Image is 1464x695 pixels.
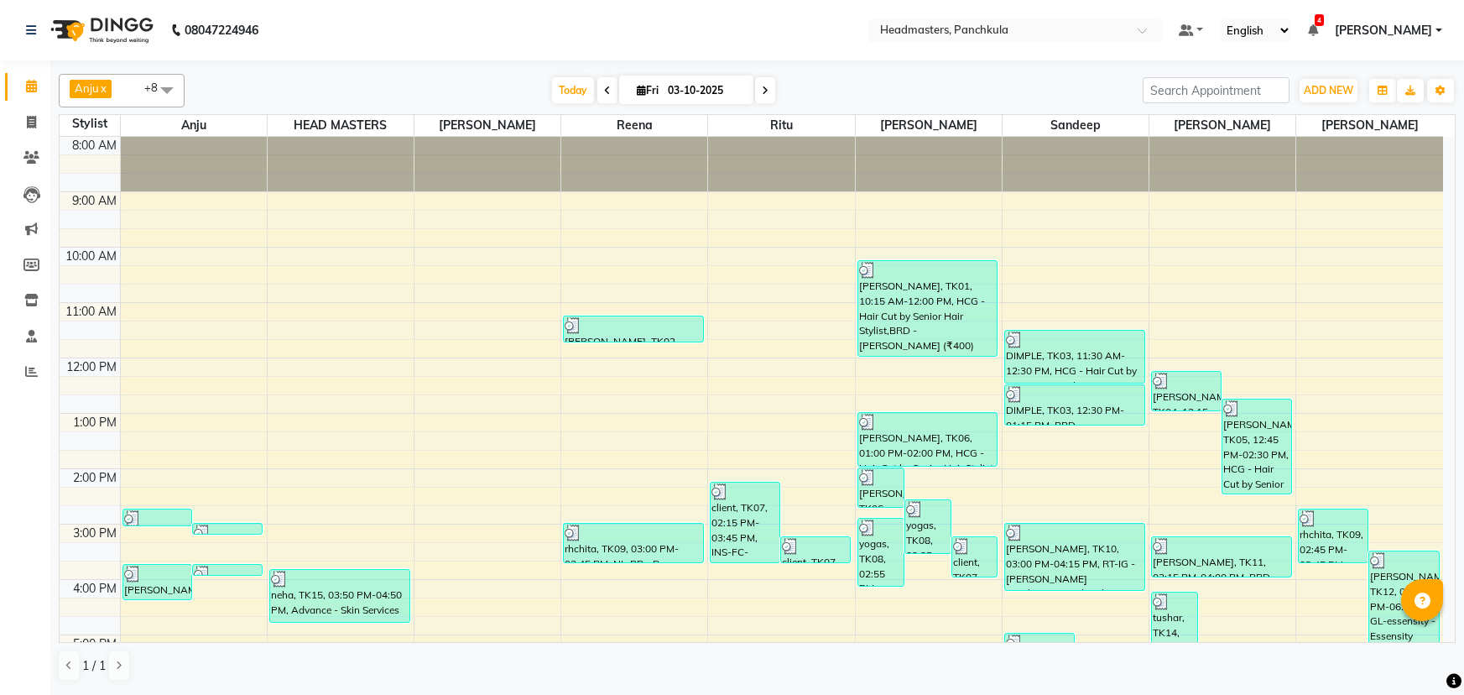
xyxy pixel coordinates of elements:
[1299,509,1368,562] div: rhchita, TK09, 02:45 PM-03:45 PM, HCL - Hair Cut by Senior Hair Stylist (₹1000)
[1300,79,1357,102] button: ADD NEW
[1152,537,1291,577] div: [PERSON_NAME], TK11, 03:15 PM-04:00 PM, BRD - [PERSON_NAME]
[858,519,904,586] div: yogas, TK08, 02:55 PM-04:10 PM, GG-igora - Igora Global,O3-MSK-DTAN - D-Tan Pack (₹1000)
[1005,331,1144,383] div: DIMPLE, TK03, 11:30 AM-12:30 PM, HCG - Hair Cut by Senior Hair Stylist
[1304,84,1353,97] span: ADD NEW
[1308,23,1318,38] a: 4
[144,81,170,94] span: +8
[1394,628,1447,678] iframe: chat widget
[70,414,120,431] div: 1:00 PM
[75,81,99,95] span: Anju
[185,7,258,54] b: 08047224946
[905,500,951,553] div: yogas, TK08, 02:35 PM-03:35 PM, HCG - Hair Cut by Senior Hair Stylist
[414,115,560,136] span: [PERSON_NAME]
[70,580,120,598] div: 4:00 PM
[1149,115,1295,136] span: [PERSON_NAME]
[69,192,120,210] div: 9:00 AM
[1005,634,1074,673] div: [PERSON_NAME], TK16, 05:00 PM-05:45 PM, BD - Blow dry
[561,115,707,136] span: Reena
[781,537,850,562] div: client, TK07, 03:15 PM-03:45 PM, WX-FL-RC - Waxing Full Legs -Premium,WX-FA-RC - Waxing Full Arms...
[193,565,262,575] div: rhchita, TK09, 03:45 PM-03:50 PM, TH-UL - [GEOGRAPHIC_DATA]
[711,483,779,562] div: client, TK07, 02:15 PM-03:45 PM, INS-FC-SOOTH - Soothing Facial (For Sensitive Skin),WX-FL-RC - W...
[1005,385,1144,425] div: DIMPLE, TK03, 12:30 PM-01:15 PM, BRD - [PERSON_NAME]
[858,468,904,507] div: [PERSON_NAME], TK06, 02:00 PM-02:45 PM, BRD - [PERSON_NAME]
[62,248,120,265] div: 10:00 AM
[1315,14,1324,26] span: 4
[633,84,663,97] span: Fri
[70,469,120,487] div: 2:00 PM
[1335,22,1432,39] span: [PERSON_NAME]
[121,115,267,136] span: Anju
[708,115,854,136] span: Ritu
[99,81,107,95] a: x
[70,525,120,542] div: 3:00 PM
[552,77,594,103] span: Today
[82,657,106,675] span: 1 / 1
[1003,115,1149,136] span: Sandeep
[564,316,703,342] div: [PERSON_NAME], TK02, 11:15 AM-11:45 AM, NL-PP - Power Polish (Shellac)
[1005,524,1144,590] div: [PERSON_NAME], TK10, 03:00 PM-04:15 PM, RT-IG - [PERSON_NAME] Touchup(one inch only)
[663,78,747,103] input: 2025-10-03
[1222,400,1291,494] div: [PERSON_NAME], TK05, 12:45 PM-02:30 PM, HCG - Hair Cut by Senior Hair Stylist,BRD - [PERSON_NAME]
[856,115,1002,136] span: [PERSON_NAME]
[268,115,414,136] span: HEAD MASTERS
[952,537,998,577] div: client, TK07, 03:15 PM-04:00 PM, BD - Blow dry (₹800)
[70,635,120,653] div: 5:00 PM
[858,261,998,356] div: [PERSON_NAME], TK01, 10:15 AM-12:00 PM, HCG - Hair Cut by Senior Hair Stylist,BRD - [PERSON_NAME]...
[1143,77,1289,103] input: Search Appointment
[123,509,192,525] div: rhchita, TK09, 02:45 PM-03:05 PM, TH-EB - Eyebrows,TH-UL - [GEOGRAPHIC_DATA]
[1152,372,1221,410] div: [PERSON_NAME], TK04, 12:15 PM-01:00 PM, BRD - [PERSON_NAME]
[564,524,703,562] div: rhchita, TK09, 03:00 PM-03:45 PM, NL-PP - Power Polish (Shellac),NL-OTREF - One Tip Refill
[858,413,998,466] div: [PERSON_NAME], TK06, 01:00 PM-02:00 PM, HCG - Hair Cut by Senior Hair Stylist
[43,7,158,54] img: logo
[62,303,120,321] div: 11:00 AM
[63,358,120,376] div: 12:00 PM
[60,115,120,133] div: Stylist
[1296,115,1443,136] span: [PERSON_NAME]
[193,524,262,534] div: rhchita, TK09, 03:00 PM-03:05 PM, TH-UL - [GEOGRAPHIC_DATA]
[123,565,192,599] div: [PERSON_NAME], TK13, 03:45 PM-04:25 PM, WX-FA-RC - Waxing Full Arms - Premium,WX-UA-RC - Waxing U...
[270,570,409,622] div: neha, TK15, 03:50 PM-04:50 PM, Advance - Skin Services
[69,137,120,154] div: 8:00 AM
